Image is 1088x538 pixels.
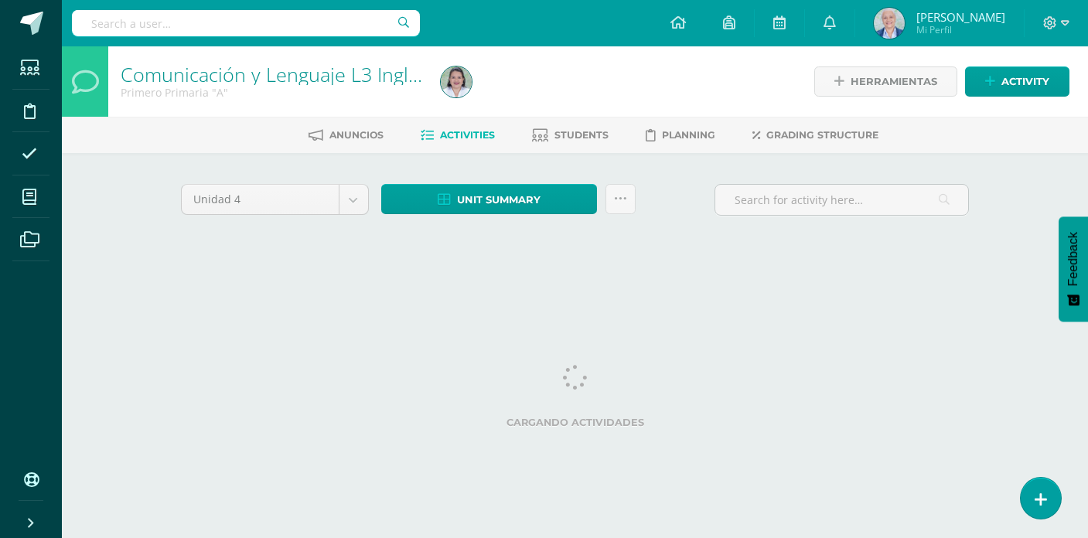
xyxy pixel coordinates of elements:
[715,185,968,215] input: Search for activity here…
[121,61,428,87] a: Comunicación y Lenguaje L3 Inglés
[916,23,1005,36] span: Mi Perfil
[181,417,970,428] label: Cargando actividades
[182,185,368,214] a: Unidad 4
[421,123,495,148] a: Activities
[532,123,609,148] a: Students
[752,123,878,148] a: Grading structure
[766,129,878,141] span: Grading structure
[329,129,384,141] span: Anuncios
[309,123,384,148] a: Anuncios
[72,10,420,36] input: Search a user…
[121,85,422,100] div: Primero Primaria 'A'
[1001,67,1049,96] span: Activity
[662,129,715,141] span: Planning
[1059,216,1088,322] button: Feedback - Mostrar encuesta
[1066,232,1080,286] span: Feedback
[381,184,597,214] a: Unit summary
[851,67,937,96] span: Herramientas
[121,63,422,85] h1: Comunicación y Lenguaje L3 Inglés
[916,9,1005,25] span: [PERSON_NAME]
[814,66,957,97] a: Herramientas
[193,185,327,214] span: Unidad 4
[965,66,1069,97] a: Activity
[441,66,472,97] img: 2df6234a8a748843a6fab2bfeb2f36da.png
[874,8,905,39] img: 7f9121963eb843c30c7fd736a29cc10b.png
[440,129,495,141] span: Activities
[554,129,609,141] span: Students
[646,123,715,148] a: Planning
[457,186,541,214] span: Unit summary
